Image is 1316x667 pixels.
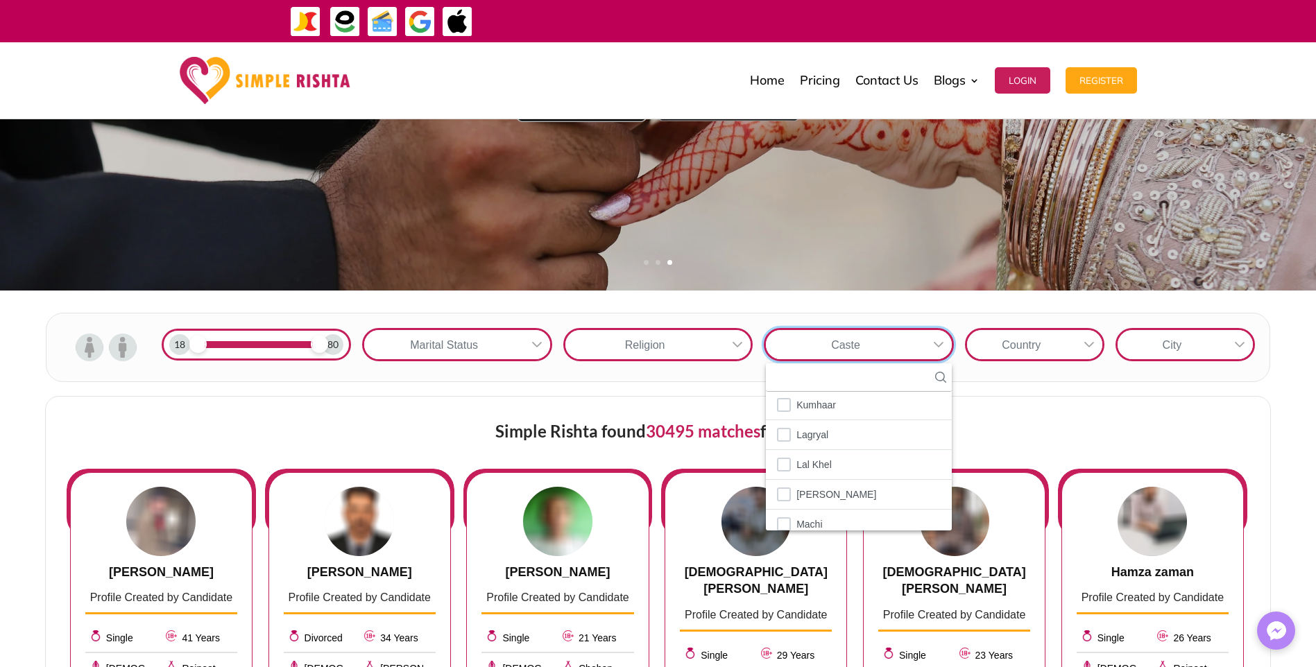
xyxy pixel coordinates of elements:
[766,420,951,450] li: Lagryal
[899,650,926,661] span: Single
[766,390,951,420] li: Kumhaar
[169,334,190,355] div: 18
[307,565,412,579] span: [PERSON_NAME]
[644,260,649,265] a: 1
[288,591,430,603] span: Profile Created by Candidate
[656,260,660,265] a: 2
[90,591,232,603] span: Profile Created by Candidate
[442,6,473,37] img: ApplePay-icon
[1263,617,1290,645] img: Messenger
[882,565,1025,596] span: [DEMOGRAPHIC_DATA][PERSON_NAME]
[920,487,989,556] img: we53DZQxMcBXQAAAABJRU5ErkJggg==
[502,632,529,643] span: Single
[323,334,343,355] div: 80
[777,650,815,661] span: 29 Years
[182,632,220,643] span: 41 Years
[367,6,398,37] img: Credit Cards
[721,487,791,556] img: yF5a43AdTV0AAAAAElFTkSuQmCC
[646,421,760,441] span: 30495 matches
[523,487,592,556] img: vfslht60ppYAAAAASUVORK5CYII=
[975,650,1014,661] span: 23 Years
[1118,330,1227,359] div: City
[495,421,821,441] span: Simple Rishta found for you!
[505,565,610,579] span: [PERSON_NAME]
[685,609,827,621] span: Profile Created by Candidate
[750,46,785,115] a: Home
[796,515,822,533] span: Machi
[800,46,840,115] a: Pricing
[796,396,836,414] span: Kumhaar
[855,46,918,115] a: Contact Us
[995,67,1050,94] button: Login
[325,487,394,556] img: kftaoGFeqDQNYAAAAASUVORK5CYII=
[290,6,321,37] img: JazzCash-icon
[1111,565,1194,579] span: Hamza zaman
[883,609,1025,621] span: Profile Created by Candidate
[701,650,728,661] span: Single
[1173,632,1211,643] span: 26 Years
[579,632,617,643] span: 21 Years
[766,510,951,539] li: Machi
[364,330,524,359] div: Marital Status
[1082,591,1224,603] span: Profile Created by Candidate
[109,565,214,579] span: [PERSON_NAME]
[796,426,828,444] span: Lagryal
[685,565,828,596] span: [DEMOGRAPHIC_DATA][PERSON_NAME]
[796,485,876,503] span: [PERSON_NAME]
[1066,67,1137,94] button: Register
[1097,632,1125,643] span: Single
[486,591,629,603] span: Profile Created by Candidate
[995,46,1050,115] a: Login
[106,632,133,643] span: Single
[330,6,361,37] img: EasyPaisa-icon
[766,450,951,480] li: Lal Khel
[667,260,672,265] a: 3
[796,456,832,474] span: Lal Khel
[404,6,436,37] img: GooglePay-icon
[305,632,343,643] span: Divorced
[1066,46,1137,115] a: Register
[1118,487,1187,556] img: wF583PhROoX2gAAAABJRU5ErkJggg==
[565,330,725,359] div: Religion
[126,487,196,556] img: 2+xtvxSBi9AAAAAElFTkSuQmCC
[380,632,418,643] span: 34 Years
[766,330,925,359] div: Caste
[934,46,980,115] a: Blogs
[967,330,1076,359] div: Country
[766,480,951,510] li: Lodhi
